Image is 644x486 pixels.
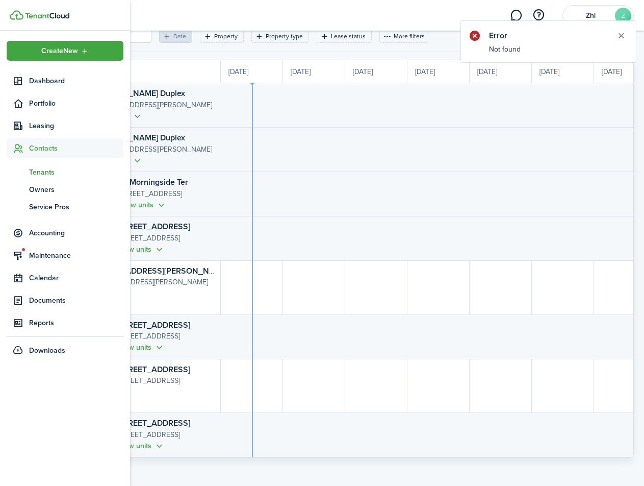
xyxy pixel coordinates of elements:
img: TenantCloud [10,10,23,20]
a: [PERSON_NAME] Duplex [94,132,185,143]
a: Dashboard [7,71,123,91]
div: [DATE] [470,60,532,83]
filter-tag-label: Property type [266,32,303,41]
span: Downloads [29,345,65,356]
a: [STREET_ADDRESS] [116,319,190,331]
p: [STREET_ADDRESS] [116,233,216,244]
button: Show units [116,342,165,354]
span: Portfolio [29,98,123,109]
filter-tag: Open filter [251,30,309,43]
p: [STREET_ADDRESS][PERSON_NAME] [90,277,216,287]
span: Tenants [29,167,123,178]
div: [DATE] [221,60,283,83]
a: Tenants [7,163,123,181]
button: Show units [116,244,165,255]
filter-tag: Open filter [200,30,244,43]
div: [DATE] [532,60,594,83]
p: [STREET_ADDRESS] [118,188,216,200]
span: Zhi [570,12,611,19]
p: [STREET_ADDRESS][PERSON_NAME] [94,100,216,111]
div: [DATE] [345,60,407,83]
button: Show units [118,199,167,211]
a: Reports [7,313,123,333]
p: [STREET_ADDRESS] [116,375,216,386]
a: 44 Morningside Ter [118,176,188,188]
filter-tag: Open filter [317,30,372,43]
span: Accounting [29,228,123,238]
filter-tag-label: Property [214,32,238,41]
a: [STREET_ADDRESS] [116,221,190,232]
a: Owners [7,181,123,198]
a: Messaging [506,3,526,29]
button: More filters [379,30,428,43]
a: [STREET_ADDRESS] [116,363,190,375]
span: Leasing [29,120,123,131]
span: Create New [41,47,78,55]
span: Service Pros [29,202,123,212]
p: [STREET_ADDRESS][PERSON_NAME] [94,144,216,155]
span: Contacts [29,143,123,154]
p: [STREET_ADDRESS] [116,429,216,441]
avatar-text: Z [615,8,631,24]
button: Open resource center [530,7,547,24]
notify-body: Not found [461,44,636,62]
button: Close notify [614,29,628,43]
a: [STREET_ADDRESS][PERSON_NAME] [90,265,228,277]
button: Open menu [7,41,123,61]
a: [STREET_ADDRESS] [116,417,190,429]
filter-tag-label: Lease status [331,32,366,41]
notify-title: Error [489,30,606,42]
span: Maintenance [29,250,123,261]
p: [STREET_ADDRESS] [116,331,216,342]
a: [PERSON_NAME] Duplex [94,87,185,99]
span: Calendar [29,273,123,283]
button: Show units [116,440,165,452]
div: [DATE] [283,60,345,83]
span: Documents [29,295,123,306]
span: Owners [29,184,123,195]
span: Dashboard [29,76,123,86]
div: [DATE] [407,60,470,83]
a: Service Pros [7,198,123,215]
img: TenantCloud [25,13,69,19]
span: Reports [29,318,123,328]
